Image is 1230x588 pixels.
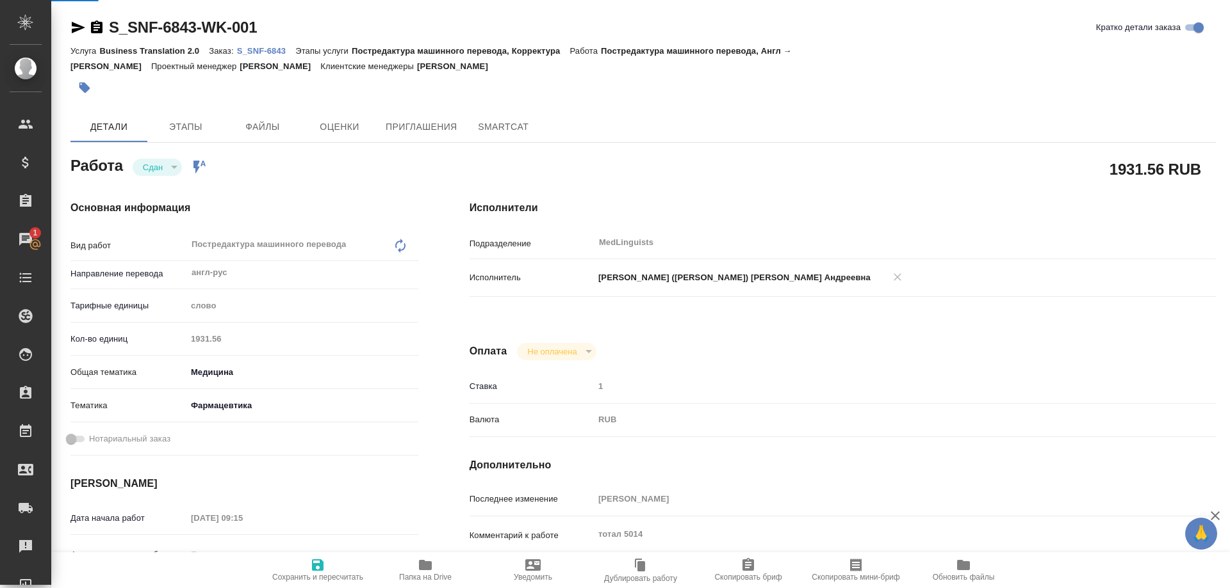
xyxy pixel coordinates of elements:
[295,46,352,56] p: Этапы услуги
[320,61,417,71] p: Клиентские менеджеры
[470,457,1216,473] h4: Дополнительно
[594,523,1154,545] textarea: тотал 5014
[89,433,170,445] span: Нотариальный заказ
[802,552,910,588] button: Скопировать мини-бриф
[910,552,1017,588] button: Обновить файлы
[186,362,418,383] div: Медицина
[1096,21,1181,34] span: Кратко детали заказа
[186,509,299,527] input: Пустое поле
[523,346,580,357] button: Не оплачена
[70,200,418,216] h4: Основная информация
[604,574,677,583] span: Дублировать работу
[70,333,186,346] p: Кол-во единиц
[372,552,479,588] button: Папка на Drive
[470,493,594,505] p: Последнее изменение
[812,573,899,582] span: Скопировать мини-бриф
[470,413,594,426] p: Валюта
[139,162,167,173] button: Сдан
[470,529,594,542] p: Комментарий к работе
[70,399,186,412] p: Тематика
[417,61,498,71] p: [PERSON_NAME]
[133,159,182,176] div: Сдан
[514,573,552,582] span: Уведомить
[70,299,186,312] p: Тарифные единицы
[99,46,209,56] p: Business Translation 2.0
[470,344,507,359] h4: Оплата
[3,223,48,255] a: 1
[352,46,570,56] p: Постредактура машинного перевода, Корректура
[186,330,418,348] input: Пустое поле
[232,119,293,135] span: Файлы
[587,552,694,588] button: Дублировать работу
[209,46,236,56] p: Заказ:
[594,377,1154,395] input: Пустое поле
[151,61,240,71] p: Проектный менеджер
[470,271,594,284] p: Исполнитель
[264,552,372,588] button: Сохранить и пересчитать
[470,380,594,393] p: Ставка
[70,20,86,35] button: Скопировать ссылку для ЯМессенджера
[1185,518,1217,550] button: 🙏
[570,46,601,56] p: Работа
[933,573,995,582] span: Обновить файлы
[479,552,587,588] button: Уведомить
[186,395,418,417] div: Фармацевтика
[594,271,871,284] p: [PERSON_NAME] ([PERSON_NAME]) [PERSON_NAME] Андреевна
[240,61,320,71] p: [PERSON_NAME]
[694,552,802,588] button: Скопировать бриф
[70,153,123,176] h2: Работа
[517,343,596,360] div: Сдан
[70,366,186,379] p: Общая тематика
[70,267,186,280] p: Направление перевода
[309,119,370,135] span: Оценки
[470,237,594,250] p: Подразделение
[70,548,186,561] p: Факт. дата начала работ
[237,46,296,56] p: S_SNF-6843
[89,20,104,35] button: Скопировать ссылку
[399,573,452,582] span: Папка на Drive
[70,512,186,525] p: Дата начала работ
[272,573,363,582] span: Сохранить и пересчитать
[186,545,299,564] input: Пустое поле
[473,119,534,135] span: SmartCat
[386,119,457,135] span: Приглашения
[470,200,1216,216] h4: Исполнители
[237,45,296,56] a: S_SNF-6843
[155,119,217,135] span: Этапы
[70,239,186,252] p: Вид работ
[714,573,782,582] span: Скопировать бриф
[78,119,140,135] span: Детали
[70,46,99,56] p: Услуга
[594,489,1154,508] input: Пустое поле
[1190,520,1212,547] span: 🙏
[109,19,257,36] a: S_SNF-6843-WK-001
[1110,158,1201,180] h2: 1931.56 RUB
[25,226,45,239] span: 1
[186,295,418,317] div: слово
[70,476,418,491] h4: [PERSON_NAME]
[70,74,99,102] button: Добавить тэг
[594,409,1154,431] div: RUB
